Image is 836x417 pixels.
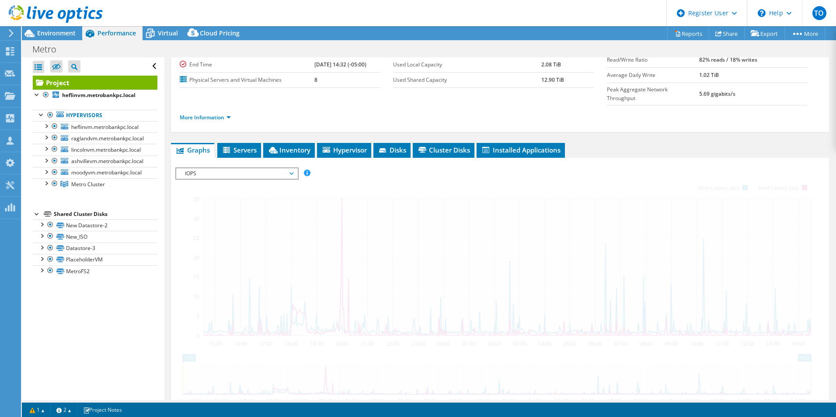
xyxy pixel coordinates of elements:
[393,60,541,69] label: Used Local Capacity
[24,404,51,415] a: 1
[200,29,240,37] span: Cloud Pricing
[541,76,564,83] b: 12.90 TiB
[607,71,699,80] label: Average Daily Write
[541,61,561,68] b: 2.08 TiB
[321,146,367,154] span: Hypervisor
[33,110,157,121] a: Hypervisors
[77,404,128,415] a: Project Notes
[33,167,157,178] a: moodyvm.metrobankpc.local
[699,56,757,63] b: 82% reads / 18% writes
[784,27,825,40] a: More
[33,144,157,155] a: lincolnvm.metrobankpc.local
[28,45,70,54] h1: Metro
[71,146,141,153] span: lincolnvm.metrobankpc.local
[33,265,157,277] a: MetroFS2
[33,178,157,190] a: Metro Cluster
[62,91,136,99] b: heflinvm.metrobankpc.local
[71,169,142,176] span: moodyvm.metrobankpc.local
[37,29,76,37] span: Environment
[180,76,314,84] label: Physical Servers and Virtual Machines
[175,146,210,154] span: Graphs
[709,27,745,40] a: Share
[33,90,157,101] a: heflinvm.metrobankpc.local
[33,76,157,90] a: Project
[314,76,317,83] b: 8
[667,27,709,40] a: Reports
[417,146,470,154] span: Cluster Disks
[71,181,105,188] span: Metro Cluster
[98,29,136,37] span: Performance
[607,56,699,64] label: Read/Write Ratio
[33,132,157,144] a: raglandvm.metrobankpc.local
[607,85,699,103] label: Peak Aggregate Network Throughput
[481,146,561,154] span: Installed Applications
[50,404,77,415] a: 2
[71,157,143,165] span: ashvillevm.metrobankpc.local
[699,71,719,79] b: 1.02 TiB
[812,6,826,20] span: TO
[758,9,766,17] svg: \n
[33,156,157,167] a: ashvillevm.metrobankpc.local
[33,121,157,132] a: heflinvm.metrobankpc.local
[393,76,541,84] label: Used Shared Capacity
[699,90,735,97] b: 5.69 gigabits/s
[314,61,366,68] b: [DATE] 14:32 (-05:00)
[180,60,314,69] label: End Time
[378,146,406,154] span: Disks
[54,209,157,219] div: Shared Cluster Disks
[180,114,231,121] a: More Information
[181,168,293,179] span: IOPS
[33,254,157,265] a: PlaceholderVM
[268,146,310,154] span: Inventory
[71,135,144,142] span: raglandvm.metrobankpc.local
[222,146,257,154] span: Servers
[158,29,178,37] span: Virtual
[33,231,157,242] a: New_ISO
[33,219,157,231] a: New Datastore-2
[71,123,139,131] span: heflinvm.metrobankpc.local
[744,27,785,40] a: Export
[33,243,157,254] a: Datastore-3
